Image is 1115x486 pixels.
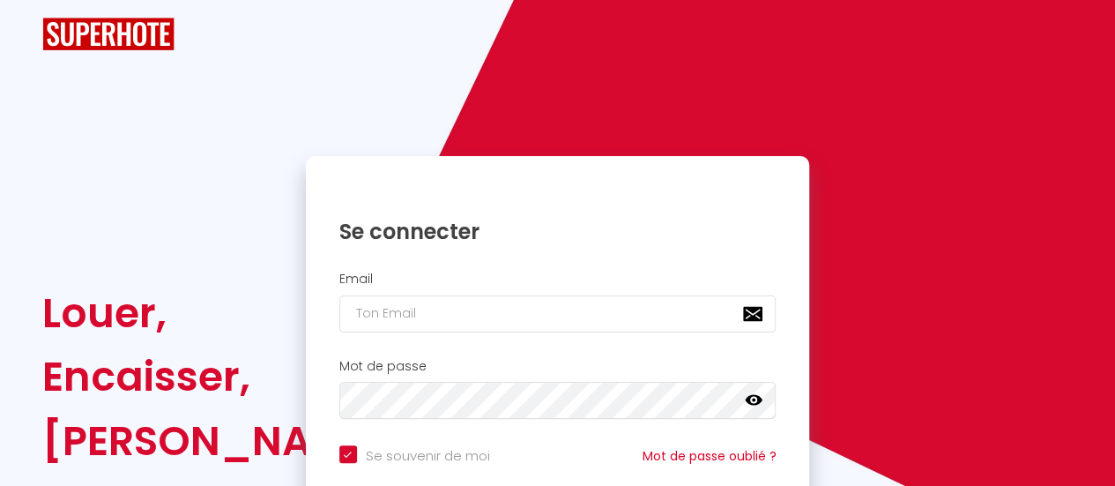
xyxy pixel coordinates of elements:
h2: Mot de passe [339,359,777,374]
h2: Email [339,272,777,287]
div: [PERSON_NAME]. [42,409,400,473]
a: Mot de passe oublié ? [642,447,776,465]
h1: Se connecter [339,218,777,245]
div: Encaisser, [42,345,400,408]
input: Ton Email [339,295,777,333]
div: Louer, [42,281,400,345]
img: SuperHote logo [42,18,175,50]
